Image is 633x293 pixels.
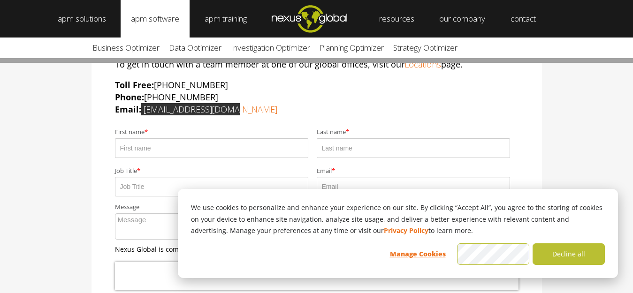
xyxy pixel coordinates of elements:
[115,91,144,103] strong: Phone:
[317,138,510,158] input: Last name
[317,128,346,136] span: Last name
[315,38,389,58] a: Planning Optimizer
[317,167,332,175] span: Email
[115,177,308,196] input: Job Title
[115,138,308,158] input: First name
[115,262,519,290] iframe: reCAPTCHA
[88,38,164,58] a: Business Optimizer
[115,128,145,136] span: First name
[226,38,315,58] a: Investigation Optimizer
[115,244,519,254] p: Nexus Global is committed to your privacy and will never share your information. Review our .
[115,104,141,115] strong: Email:
[384,225,428,237] a: Privacy Policy
[533,243,605,265] button: Decline all
[381,243,454,265] button: Manage Cookies
[389,38,462,58] a: Strategy Optimizer
[457,243,529,265] button: Accept all
[115,203,139,211] span: Message
[404,59,441,70] a: Locations
[317,177,510,196] input: Email
[115,79,519,115] p: [PHONE_NUMBER] [PHONE_NUMBER]
[178,189,618,278] div: Cookie banner
[115,167,137,175] span: Job Title
[115,79,154,90] strong: Toll Free:
[164,38,226,58] a: Data Optimizer
[191,202,605,237] p: We use cookies to personalize and enhance your experience on our site. By clicking “Accept All”, ...
[144,104,277,115] a: [EMAIL_ADDRESS][DOMAIN_NAME]
[115,58,519,70] p: To get in touch with a team member at one of our global offices, visit our page.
